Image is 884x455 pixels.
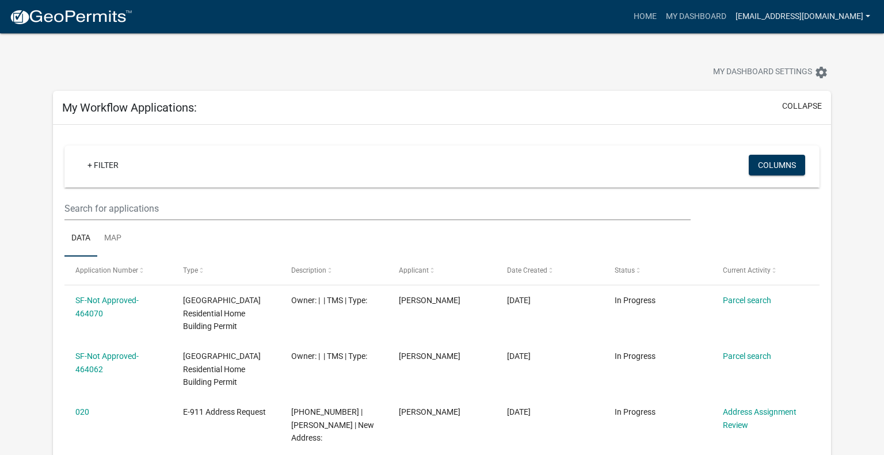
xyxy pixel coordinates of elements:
span: Abbeville County Residential Home Building Permit [183,351,261,387]
input: Search for applications [64,197,691,220]
button: Columns [749,155,805,175]
span: Date Created [507,266,547,274]
span: Charlene Silva [399,407,460,416]
h5: My Workflow Applications: [62,101,197,114]
a: Parcel search [723,351,771,361]
button: My Dashboard Settingssettings [704,61,837,83]
span: Application Number [75,266,138,274]
a: Parcel search [723,296,771,305]
span: In Progress [615,296,656,305]
datatable-header-cell: Application Number [64,257,172,284]
span: Charlene Silva [399,296,460,305]
datatable-header-cell: Status [604,257,711,284]
span: 008-00-00-125 | Brandon Lindsay | New Address: [291,407,374,443]
span: Abbeville County Residential Home Building Permit [183,296,261,331]
datatable-header-cell: Current Activity [711,257,819,284]
a: + Filter [78,155,128,175]
i: settings [814,66,828,79]
a: SF-Not Approved-464062 [75,351,139,374]
datatable-header-cell: Type [172,257,280,284]
a: Map [97,220,128,257]
span: In Progress [615,407,656,416]
span: E-911 Address Request [183,407,266,416]
a: Home [629,6,661,28]
span: 08/08/2025 [507,407,531,416]
span: Current Activity [723,266,771,274]
span: Owner: | | TMS | Type: [291,351,367,361]
span: Applicant [399,266,429,274]
span: In Progress [615,351,656,361]
button: collapse [782,100,822,112]
datatable-header-cell: Description [280,257,388,284]
datatable-header-cell: Applicant [388,257,496,284]
a: [EMAIL_ADDRESS][DOMAIN_NAME] [731,6,875,28]
span: 08/14/2025 [507,296,531,305]
span: Owner: | | TMS | Type: [291,296,367,305]
a: SF-Not Approved-464070 [75,296,139,318]
span: Status [615,266,635,274]
a: Data [64,220,97,257]
span: My Dashboard Settings [713,66,812,79]
a: Address Assignment Review [723,407,797,430]
a: My Dashboard [661,6,731,28]
span: Charlene Silva [399,351,460,361]
span: 08/14/2025 [507,351,531,361]
span: Description [291,266,326,274]
span: Type [183,266,198,274]
a: 020 [75,407,89,416]
datatable-header-cell: Date Created [496,257,603,284]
